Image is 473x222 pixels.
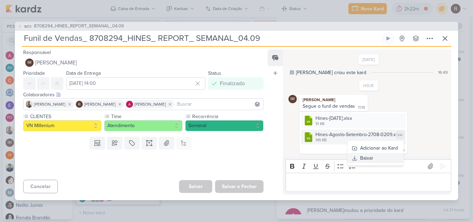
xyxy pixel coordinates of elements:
button: Atendimento [104,120,182,131]
button: Adicionar ao Kard [348,143,403,153]
div: [PERSON_NAME] [301,96,366,103]
button: Baixar [348,153,403,163]
div: Hines-Agosto-Setembro-2708-0209.xlsx [315,131,402,138]
button: Cancelar [23,180,58,193]
label: Status [208,70,221,76]
div: 11:16 [358,105,365,110]
p: IM [291,97,295,101]
span: [PERSON_NAME] [84,101,116,107]
input: Select a date [66,77,205,90]
div: [PERSON_NAME] criou este kard [296,69,366,76]
div: Hines-[DATE].xlsx [315,115,352,122]
span: [PERSON_NAME] [35,59,77,67]
button: IM73 8708294_HINES_REPORT_SEMANAL_04.09 [18,23,124,30]
label: CLIENTES [29,113,101,120]
div: Editor toolbar [286,159,451,173]
div: Ligar relógio [385,36,391,41]
div: Adicionar ao Kard [360,144,398,152]
div: Finalizado [220,79,245,88]
div: Isabella Machado Guimarães [25,59,34,67]
div: 51 KB [315,121,352,127]
label: Data de Entrega [66,70,101,76]
label: Time [110,113,182,120]
span: [PERSON_NAME] [34,101,65,107]
span: 8708294_HINES_REPORT_SEMANAL_04.09 [34,23,124,30]
span: IM73 [23,24,33,29]
div: Hines-Agosto-Setembro-2708-0209.xlsx [301,130,406,144]
label: Prioridade [23,70,45,76]
input: Kard Sem Título [22,32,381,45]
div: Colaboradores [23,91,264,98]
button: Semanal [185,120,264,131]
label: Recorrência [191,113,264,120]
div: Baixar [360,154,373,162]
div: Editor editing area: main [286,173,451,192]
p: IM [27,61,32,65]
input: Buscar [176,100,262,108]
div: 16:49 [438,69,448,76]
img: Iara Santos [26,101,33,108]
img: Alessandra Gomes [126,101,133,108]
div: Segue o funil de vendas [303,103,355,109]
button: VN Millenium [23,120,101,131]
label: Responsável [23,50,51,55]
button: Finalizado [208,77,264,90]
div: 145 KB [315,137,402,143]
div: Isabella Machado Guimarães [288,95,297,103]
span: [PERSON_NAME] [134,101,166,107]
div: Hines-Setembro-01-02.xlsx [301,113,406,128]
button: IM [PERSON_NAME] [23,56,264,69]
img: Rafael Dornelles [76,101,83,108]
